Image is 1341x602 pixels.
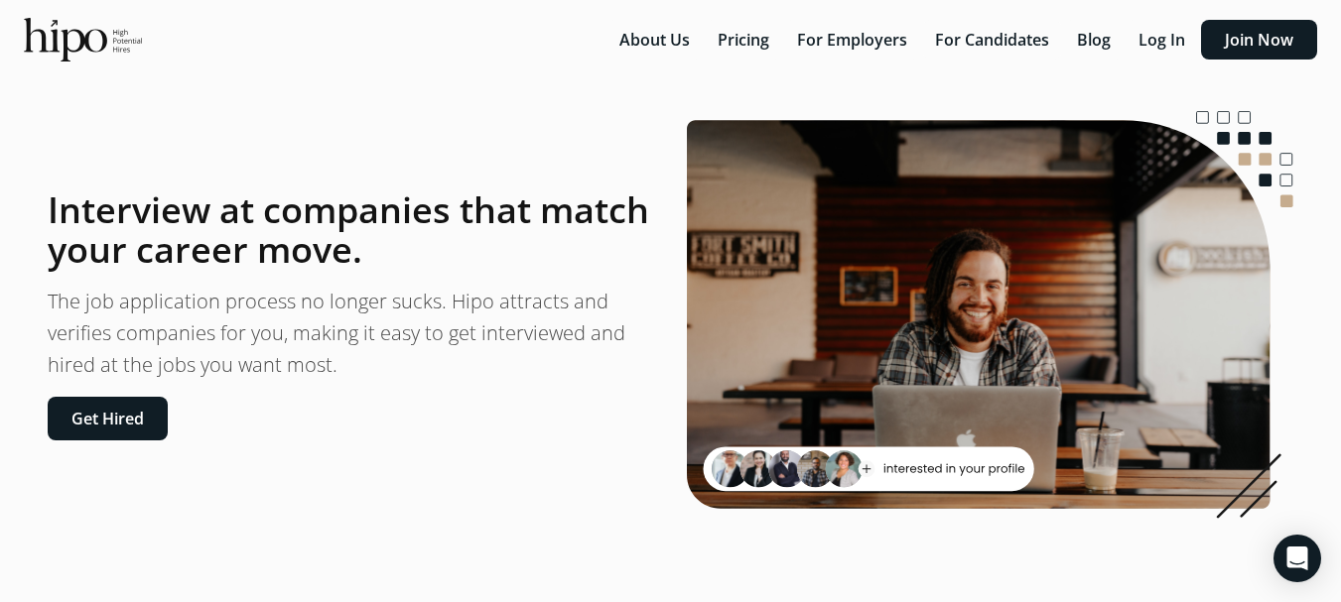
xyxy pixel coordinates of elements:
[923,20,1061,60] button: For Candidates
[687,111,1294,519] img: landing-image
[48,397,168,440] button: Get Hired
[1127,29,1201,51] a: Log In
[1274,535,1321,582] div: Open Intercom Messenger
[1201,20,1317,60] button: Join Now
[1065,29,1127,51] a: Blog
[785,29,923,51] a: For Employers
[706,20,781,60] button: Pricing
[607,20,702,60] button: About Us
[706,29,785,51] a: Pricing
[785,20,919,60] button: For Employers
[1127,20,1197,60] button: Log In
[48,190,655,270] h1: Interview at companies that match your career move.
[923,29,1065,51] a: For Candidates
[24,18,142,61] img: official-logo
[607,29,706,51] a: About Us
[1201,29,1317,51] a: Join Now
[1065,20,1123,60] button: Blog
[48,286,655,381] p: The job application process no longer sucks. Hipo attracts and verifies companies for you, making...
